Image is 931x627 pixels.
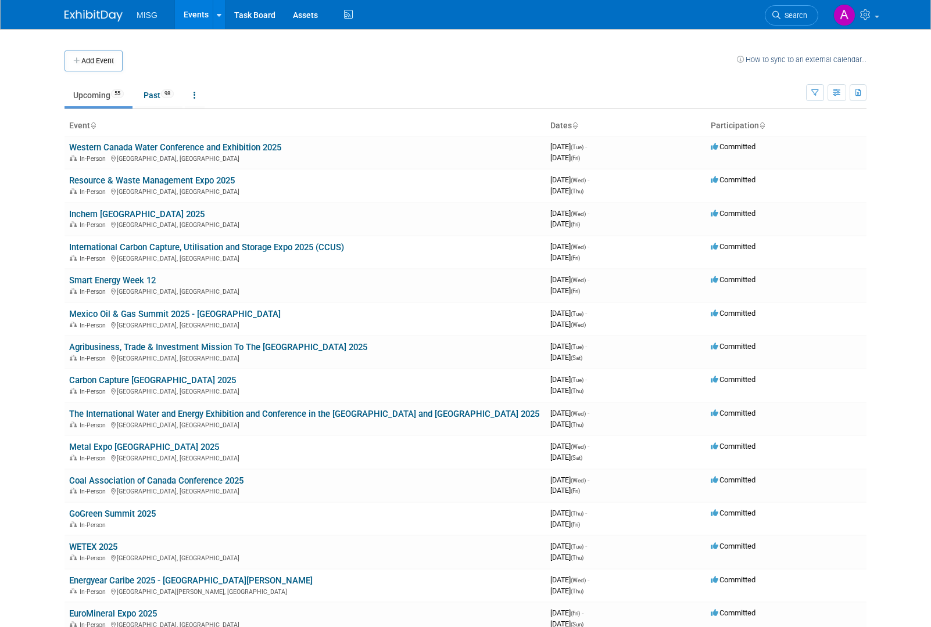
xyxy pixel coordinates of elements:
span: - [588,475,589,484]
div: [GEOGRAPHIC_DATA][PERSON_NAME], [GEOGRAPHIC_DATA] [69,586,541,596]
span: - [588,209,589,218]
a: Resource & Waste Management Expo 2025 [69,175,235,186]
span: Committed [711,342,755,351]
span: [DATE] [550,375,587,384]
img: In-Person Event [70,388,77,394]
a: GoGreen Summit 2025 [69,509,156,519]
span: 98 [161,89,174,98]
span: In-Person [80,388,109,395]
span: (Thu) [571,554,583,561]
span: In-Person [80,322,109,329]
span: [DATE] [550,608,583,617]
span: (Thu) [571,421,583,428]
a: Carbon Capture [GEOGRAPHIC_DATA] 2025 [69,375,236,385]
span: [DATE] [550,586,583,595]
span: (Wed) [571,444,586,450]
span: (Wed) [571,211,586,217]
span: - [588,175,589,184]
span: Committed [711,175,755,184]
span: (Sat) [571,455,582,461]
span: Committed [711,142,755,151]
span: Search [780,11,807,20]
span: - [585,309,587,318]
span: (Wed) [571,277,586,283]
span: (Tue) [571,144,583,150]
span: (Tue) [571,311,583,317]
span: Committed [711,608,755,617]
div: [GEOGRAPHIC_DATA], [GEOGRAPHIC_DATA] [69,253,541,262]
span: [DATE] [550,309,587,318]
a: Sort by Start Date [572,121,578,130]
span: (Thu) [571,510,583,517]
span: [DATE] [550,386,583,395]
span: In-Person [80,488,109,495]
a: International Carbon Capture, Utilisation and Storage Expo 2025 (CCUS) [69,242,344,253]
img: In-Person Event [70,155,77,161]
span: - [588,275,589,284]
a: How to sync to an external calendar... [737,55,866,64]
span: Committed [711,209,755,218]
a: Energyear Caribe 2025 - [GEOGRAPHIC_DATA][PERSON_NAME] [69,575,313,586]
div: [GEOGRAPHIC_DATA], [GEOGRAPHIC_DATA] [69,219,541,229]
a: Upcoming55 [65,84,133,106]
span: In-Person [80,221,109,229]
span: [DATE] [550,420,583,428]
span: [DATE] [550,486,580,495]
img: In-Person Event [70,355,77,361]
span: In-Person [80,455,109,462]
span: (Fri) [571,255,580,261]
a: EuroMineral Expo 2025 [69,608,157,619]
span: Committed [711,542,755,550]
span: (Wed) [571,322,586,328]
th: Dates [546,116,706,136]
img: In-Person Event [70,255,77,261]
img: In-Person Event [70,288,77,294]
span: - [585,375,587,384]
span: [DATE] [550,175,589,184]
button: Add Event [65,51,123,71]
span: - [588,409,589,417]
span: (Thu) [571,188,583,194]
div: [GEOGRAPHIC_DATA], [GEOGRAPHIC_DATA] [69,386,541,395]
span: - [585,142,587,151]
span: [DATE] [550,253,580,262]
span: (Thu) [571,588,583,594]
a: The International Water and Energy Exhibition and Conference in the [GEOGRAPHIC_DATA] and [GEOGRA... [69,409,539,419]
span: [DATE] [550,142,587,151]
div: [GEOGRAPHIC_DATA], [GEOGRAPHIC_DATA] [69,553,541,562]
img: In-Person Event [70,621,77,627]
span: (Wed) [571,244,586,250]
span: - [582,608,583,617]
span: Committed [711,442,755,451]
span: [DATE] [550,186,583,195]
img: Anjerica Cruz [833,4,855,26]
a: Metal Expo [GEOGRAPHIC_DATA] 2025 [69,442,219,452]
a: Smart Energy Week 12 [69,275,156,286]
div: [GEOGRAPHIC_DATA], [GEOGRAPHIC_DATA] [69,186,541,196]
span: Committed [711,575,755,584]
span: [DATE] [550,275,589,284]
span: [DATE] [550,442,589,451]
span: In-Person [80,188,109,196]
span: (Wed) [571,577,586,583]
span: - [585,342,587,351]
span: (Fri) [571,221,580,228]
a: Inchem [GEOGRAPHIC_DATA] 2025 [69,209,205,219]
span: In-Person [80,421,109,429]
img: In-Person Event [70,588,77,594]
a: Sort by Participation Type [759,121,765,130]
img: In-Person Event [70,421,77,427]
div: [GEOGRAPHIC_DATA], [GEOGRAPHIC_DATA] [69,153,541,163]
span: In-Person [80,355,109,362]
span: [DATE] [550,575,589,584]
span: MISG [137,10,157,20]
span: (Tue) [571,377,583,383]
span: (Thu) [571,388,583,394]
span: 55 [111,89,124,98]
span: [DATE] [550,509,587,517]
a: Mexico Oil & Gas Summit 2025 - [GEOGRAPHIC_DATA] [69,309,281,319]
span: - [588,442,589,451]
span: Committed [711,275,755,284]
span: (Wed) [571,177,586,183]
div: [GEOGRAPHIC_DATA], [GEOGRAPHIC_DATA] [69,486,541,495]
